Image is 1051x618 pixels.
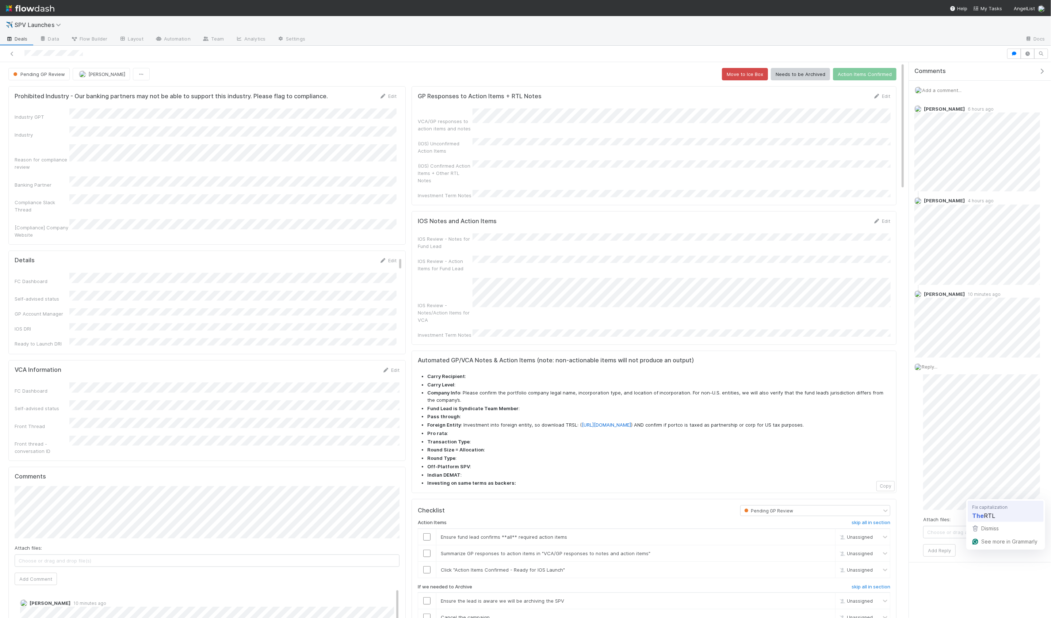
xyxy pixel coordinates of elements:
h5: IOS Notes and Action Items [418,218,497,225]
div: Front thread - conversation ID [15,440,69,455]
span: Pending GP Review [743,508,794,514]
h6: skip all in section [852,584,890,590]
div: Compliance Slack Thread [15,199,69,213]
strong: Round Type [427,455,455,461]
a: Edit [873,218,890,224]
li: : [427,373,890,380]
h5: Checklist [418,507,445,514]
button: Copy [876,481,895,491]
a: [URL][DOMAIN_NAME] [582,422,631,428]
div: Investment Term Notes [418,331,473,339]
h5: Prohibited Industry - Our banking partners may not be able to support this industry. Please flag ... [15,93,328,100]
li: : [427,472,890,479]
div: IOS Review - Action Items for Fund Lead [418,257,473,272]
li: : [427,413,890,420]
label: Attach files: [15,544,42,552]
span: Unassigned [838,567,873,572]
span: Ensure the lead is aware we will be archiving the SPV [441,598,564,604]
li: : [427,430,890,437]
a: Analytics [230,34,271,45]
label: Attach files: [923,516,951,523]
div: IOS Review - Notes for Fund Lead [418,235,473,250]
img: avatar_04f2f553-352a-453f-b9fb-c6074dc60769.png [1038,5,1045,12]
h5: VCA Information [15,366,61,374]
button: Add Comment [15,573,57,585]
span: AngelList [1014,5,1035,11]
span: 10 minutes ago [965,291,1001,297]
img: avatar_4aa8e4fd-f2b7-45ba-a6a5-94a913ad1fe4.png [20,599,27,607]
span: 6 hours ago [965,106,994,112]
h6: If we needed to Archive [418,584,472,590]
img: avatar_04f2f553-352a-453f-b9fb-c6074dc60769.png [915,87,922,94]
a: skip all in section [852,584,890,593]
span: [PERSON_NAME] [88,71,125,77]
span: Add a comment... [922,87,962,93]
img: avatar_04f2f553-352a-453f-b9fb-c6074dc60769.png [914,363,922,371]
div: (IOS) Confirmed Action Items + Other RTL Notes [418,162,473,184]
span: [PERSON_NAME] [30,600,70,606]
div: Front Thread [15,423,69,430]
li: : Please confirm the portfolio company legal name, incorporation type, and location of incorporat... [427,389,890,404]
strong: Off-Platform SPV [427,464,470,469]
strong: Carry Recipient [427,373,465,379]
strong: Carry Level [427,382,454,388]
span: Choose or drag and drop file(s) [924,526,1040,538]
strong: Transaction Type [427,439,470,445]
button: Add Reply [923,544,956,557]
li: : [427,463,890,470]
a: My Tasks [973,5,1002,12]
a: Flow Builder [65,34,113,45]
div: Industry GPT [15,113,69,121]
li: : [427,405,890,412]
div: IOS DRI [15,325,69,332]
button: [PERSON_NAME] [73,68,130,80]
div: VCA/GP responses to action items and notes [418,118,473,132]
span: Click "Action Items Confirmed - Ready for IOS Launch" [441,567,565,573]
h6: Action Items [418,520,447,526]
a: Edit [873,93,890,99]
img: avatar_4aa8e4fd-f2b7-45ba-a6a5-94a913ad1fe4.png [914,105,922,112]
h5: Details [15,257,35,264]
span: Flow Builder [71,35,107,42]
div: FC Dashboard [15,278,69,285]
strong: Investing on same terms as backers: [427,480,516,486]
div: Self-advised status [15,405,69,412]
div: Ready to Launch DRI [15,340,69,347]
span: My Tasks [973,5,1002,11]
button: Pending GP Review [8,68,70,80]
span: [PERSON_NAME] [924,106,965,112]
a: Data [34,34,65,45]
button: Move to Ice Box [722,68,768,80]
div: [Compliance] Company Website [15,224,69,239]
span: [PERSON_NAME] [924,291,965,297]
a: Edit [379,93,397,99]
a: Automation [149,34,196,45]
strong: Pass through [427,413,460,419]
li: : [427,438,890,446]
h5: Comments [15,473,400,480]
div: Industry [15,131,69,138]
strong: Foreign Entity [427,422,461,428]
div: Help [950,5,967,12]
div: GP Account Manager [15,310,69,317]
span: Reply... [922,364,937,370]
button: Action Items Confirmed [833,68,897,80]
img: logo-inverted-e16ddd16eac7371096b0.svg [6,2,54,15]
li: : [427,455,890,462]
a: Team [196,34,230,45]
img: avatar_4aa8e4fd-f2b7-45ba-a6a5-94a913ad1fe4.png [914,290,922,298]
h5: Automated GP/VCA Notes & Action Items (note: non-actionable items will not produce an output) [418,357,890,364]
strong: Company Info [427,390,460,396]
h6: skip all in section [852,520,890,526]
span: SPV Launches [15,21,65,28]
li: : Investment into foreign entity, so download TRSL: ( ) AND confirm if portco is taxed as partner... [427,421,890,429]
span: Comments [914,68,946,75]
div: FC Dashboard [15,387,69,394]
div: Self-advised status [15,295,69,302]
strong: Pro rata [427,430,447,436]
button: Needs to be Archived [771,68,830,80]
img: avatar_04f2f553-352a-453f-b9fb-c6074dc60769.png [914,197,922,205]
div: Investment Term Notes [418,192,473,199]
strong: Round Size = Allocation [427,447,484,453]
img: avatar_4aa8e4fd-f2b7-45ba-a6a5-94a913ad1fe4.png [79,70,86,78]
